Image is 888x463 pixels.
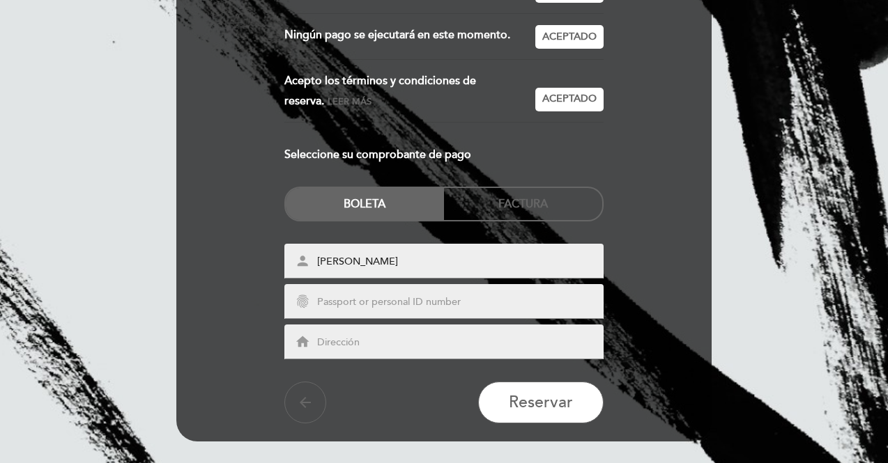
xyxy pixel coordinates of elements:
div: Factura [444,188,602,220]
i: home [295,334,310,350]
i: person [295,253,310,269]
div: Ningún pago se ejecutará en este momento. [284,25,536,49]
button: arrow_back [284,382,326,423]
span: Leer más [328,96,372,107]
input: Dirección [316,335,606,351]
input: Passport or personal ID number [316,295,606,311]
span: Reservar [509,393,573,413]
button: Aceptado [535,88,604,111]
span: Aceptado [542,92,597,107]
div: Boleta [286,188,444,220]
input: Nombre completo [316,254,606,270]
i: fingerprint [295,294,310,309]
div: Acepto los términos y condiciones de reserva. [284,71,536,111]
i: arrow_back [297,394,314,411]
span: Aceptado [542,30,597,45]
button: Reservar [478,382,604,423]
button: Aceptado [535,25,604,49]
span: Seleccione su comprobante de pago [284,145,471,165]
